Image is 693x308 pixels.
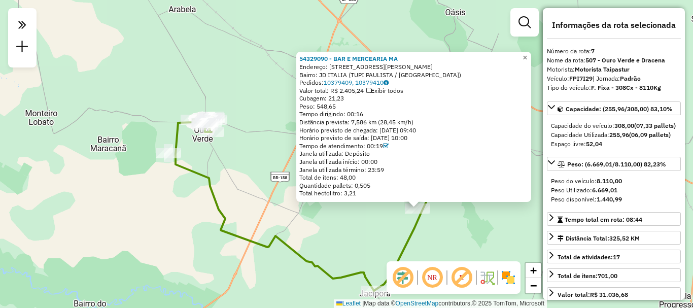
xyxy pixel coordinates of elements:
[336,300,361,307] a: Leaflet
[597,195,622,203] strong: 1.440,99
[547,173,681,208] div: Peso: (6.669,01/8.110,00) 82,23%
[366,87,403,94] span: Exibir todos
[547,56,681,65] div: Nome da rota:
[547,117,681,153] div: Capacidade: (255,96/308,00) 83,10%
[547,101,681,115] a: Capacidade: (255,96/308,00) 83,10%
[299,63,528,71] div: Endereço: [STREET_ADDRESS][PERSON_NAME]
[592,186,617,194] strong: 6.669,01
[299,94,344,102] span: Cubagem: 21,23
[547,20,681,30] h4: Informações da rota selecionada
[551,140,677,149] div: Espaço livre:
[12,37,32,59] a: Nova sessão e pesquisa
[299,158,528,166] div: Janela utilizada início: 00:00
[634,122,676,129] strong: (07,33 pallets)
[558,234,640,243] div: Distância Total:
[566,105,673,113] span: Capacidade: (255,96/308,00) 83,10%
[547,268,681,282] a: Total de itens:701,00
[558,271,617,281] div: Total de itens:
[613,253,620,261] strong: 17
[547,47,681,56] div: Número da rota:
[558,290,628,299] div: Valor total:
[620,75,641,82] strong: Padrão
[12,14,32,36] em: Clique aqui para maximizar o painel
[299,87,528,95] div: Valor total: R$ 2.405,24
[324,79,389,86] a: 10379409, 10379410
[547,65,681,74] div: Motorista:
[585,56,665,64] strong: 507 - Ouro Verde e Dracena
[558,253,620,261] span: Total de atividades:
[384,80,389,86] i: Observações
[593,75,641,82] span: | Jornada:
[551,186,677,195] div: Peso Utilizado:
[551,195,677,204] div: Peso disponível:
[547,250,681,263] a: Total de atividades:17
[334,299,547,308] div: Map data © contributors,© 2025 TomTom, Microsoft
[519,52,531,64] a: Close popup
[530,279,537,292] span: −
[299,79,528,87] div: Pedidos:
[547,74,681,83] div: Veículo:
[299,126,528,134] div: Horário previsto de chegada: [DATE] 09:40
[449,265,474,290] span: Exibir rótulo
[391,265,415,290] span: Exibir deslocamento
[551,130,677,140] div: Capacidade Utilizada:
[299,150,528,158] div: Janela utilizada: Depósito
[500,269,516,286] img: Exibir/Ocultar setores
[299,55,398,62] a: 54329090 - BAR E MERCEARIA MA
[299,182,528,190] div: Quantidade pallets: 0,505
[396,300,439,307] a: OpenStreetMap
[590,291,628,298] strong: R$ 31.036,68
[299,71,528,79] div: Bairro: JD ITALIA (TUPI PAULISTA / [GEOGRAPHIC_DATA])
[597,177,622,185] strong: 8.110,00
[547,83,681,92] div: Tipo do veículo:
[383,142,389,150] a: Com service time
[547,157,681,170] a: Peso: (6.669,01/8.110,00) 82,23%
[479,269,495,286] img: Fluxo de ruas
[299,102,336,110] span: Peso: 548,65
[629,131,671,139] strong: (06,09 pallets)
[523,53,527,62] span: ×
[551,177,622,185] span: Peso do veículo:
[299,189,528,197] div: Total hectolitro: 3,21
[362,300,364,307] span: |
[591,47,595,55] strong: 7
[530,264,537,277] span: +
[609,131,629,139] strong: 255,96
[567,160,666,168] span: Peso: (6.669,01/8.110,00) 82,23%
[575,65,630,73] strong: Motorista Taipastur
[569,75,593,82] strong: FPI7I29
[526,278,541,293] a: Zoom out
[547,287,681,301] a: Valor total:R$ 31.036,68
[299,142,528,150] div: Tempo de atendimento: 00:19
[551,121,677,130] div: Capacidade do veículo:
[514,12,535,32] a: Exibir filtros
[609,234,640,242] span: 325,52 KM
[299,110,528,118] div: Tempo dirigindo: 00:16
[526,263,541,278] a: Zoom in
[586,140,602,148] strong: 52,04
[299,118,528,126] div: Distância prevista: 7,586 km (28,45 km/h)
[299,174,528,182] div: Total de itens: 48,00
[598,272,617,280] strong: 701,00
[591,84,661,91] strong: F. Fixa - 308Cx - 8110Kg
[299,134,528,142] div: Horário previsto de saída: [DATE] 10:00
[299,166,528,174] div: Janela utilizada término: 23:59
[614,122,634,129] strong: 308,00
[547,231,681,245] a: Distância Total:325,52 KM
[547,212,681,226] a: Tempo total em rota: 08:44
[565,216,642,223] span: Tempo total em rota: 08:44
[420,265,444,290] span: Ocultar NR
